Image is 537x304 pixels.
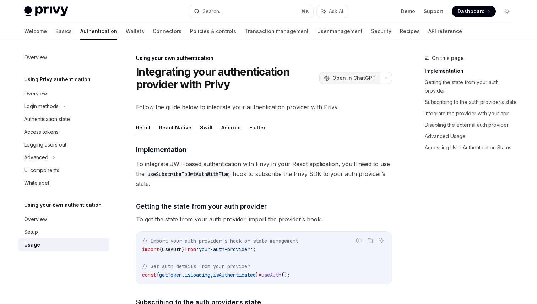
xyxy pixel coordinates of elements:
[18,51,109,64] a: Overview
[136,119,151,136] button: React
[24,89,47,98] div: Overview
[136,102,392,112] span: Follow the guide below to integrate your authentication provider with Privy.
[365,236,375,245] button: Copy the contents from the code block
[200,119,213,136] button: Swift
[55,23,72,40] a: Basics
[18,238,109,251] a: Usage
[24,241,40,249] div: Usage
[432,54,464,62] span: On this page
[501,6,513,17] button: Toggle dark mode
[425,131,519,142] a: Advanced Usage
[159,272,182,278] span: getToken
[245,23,309,40] a: Transaction management
[24,102,59,111] div: Login methods
[302,9,309,14] span: ⌘ K
[190,23,236,40] a: Policies & controls
[182,246,185,253] span: }
[24,215,47,223] div: Overview
[424,8,443,15] a: Support
[24,140,66,149] div: Logging users out
[18,226,109,238] a: Setup
[425,65,519,77] a: Implementation
[371,23,391,40] a: Security
[425,108,519,119] a: Integrate the provider with your app
[18,113,109,126] a: Authentication state
[136,55,392,62] div: Using your own authentication
[319,72,380,84] button: Open in ChatGPT
[136,159,392,189] span: To integrate JWT-based authentication with Privy in your React application, you’ll need to use th...
[145,170,233,178] code: useSubscribeToJwtAuthWithFlag
[142,263,250,270] span: // Get auth details from your provider
[18,164,109,177] a: UI components
[18,138,109,151] a: Logging users out
[80,23,117,40] a: Authentication
[24,201,102,209] h5: Using your own authentication
[126,23,144,40] a: Wallets
[142,238,298,244] span: // Import your auth provider's hook or state management
[428,23,462,40] a: API reference
[425,96,519,108] a: Subscribing to the auth provider’s state
[354,236,363,245] button: Report incorrect code
[24,6,68,16] img: light logo
[162,246,182,253] span: useAuth
[425,142,519,153] a: Accessing User Authentication Status
[213,272,256,278] span: isAuthenticated
[221,119,241,136] button: Android
[182,272,185,278] span: ,
[136,65,316,91] h1: Integrating your authentication provider with Privy
[24,23,47,40] a: Welcome
[249,119,266,136] button: Flutter
[142,272,156,278] span: const
[24,75,91,84] h5: Using Privy authentication
[159,119,191,136] button: React Native
[18,126,109,138] a: Access tokens
[24,128,59,136] div: Access tokens
[142,246,159,253] span: import
[401,8,415,15] a: Demo
[259,272,261,278] span: =
[452,6,496,17] a: Dashboard
[18,213,109,226] a: Overview
[159,246,162,253] span: {
[24,179,49,187] div: Whitelabel
[24,115,70,123] div: Authentication state
[253,246,256,253] span: ;
[210,272,213,278] span: ,
[18,87,109,100] a: Overview
[317,23,363,40] a: User management
[457,8,485,15] span: Dashboard
[136,145,186,155] span: Implementation
[196,246,253,253] span: 'your-auth-provider'
[332,74,376,82] span: Open in ChatGPT
[153,23,181,40] a: Connectors
[425,77,519,96] a: Getting the state from your auth provider
[156,272,159,278] span: {
[261,272,281,278] span: useAuth
[136,214,392,224] span: To get the state from your auth provider, import the provider’s hook.
[400,23,420,40] a: Recipes
[24,166,59,175] div: UI components
[185,246,196,253] span: from
[377,236,386,245] button: Ask AI
[281,272,290,278] span: ();
[24,53,47,62] div: Overview
[202,7,222,16] div: Search...
[425,119,519,131] a: Disabling the external auth provider
[185,272,210,278] span: isLoading
[329,8,343,15] span: Ask AI
[317,5,348,18] button: Ask AI
[256,272,259,278] span: }
[24,228,38,236] div: Setup
[18,177,109,189] a: Whitelabel
[24,153,48,162] div: Advanced
[136,201,267,211] span: Getting the state from your auth provider
[189,5,313,18] button: Search...⌘K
